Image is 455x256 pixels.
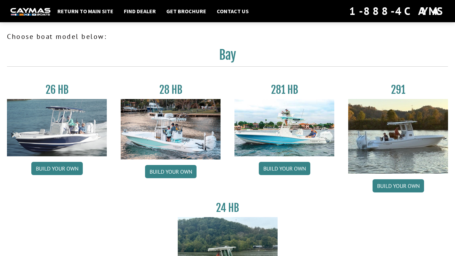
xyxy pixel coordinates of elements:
h3: 26 HB [7,83,107,96]
img: 28_hb_thumbnail_for_caymas_connect.jpg [121,99,221,159]
a: Get Brochure [163,7,210,16]
img: white-logo-c9c8dbefe5ff5ceceb0f0178aa75bf4bb51f6bca0971e226c86eb53dfe498488.png [10,8,50,15]
a: Build your own [145,165,197,178]
a: Build your own [259,162,310,175]
a: Build your own [373,179,424,192]
h2: Bay [7,47,448,67]
img: 28-hb-twin.jpg [234,99,334,156]
div: 1-888-4CAYMAS [349,3,445,19]
h3: 281 HB [234,83,334,96]
img: 291_Thumbnail.jpg [348,99,448,174]
a: Find Dealer [120,7,159,16]
a: Build your own [31,162,83,175]
h3: 24 HB [178,201,278,214]
h3: 291 [348,83,448,96]
a: Contact Us [213,7,252,16]
h3: 28 HB [121,83,221,96]
img: 26_new_photo_resized.jpg [7,99,107,156]
p: Choose boat model below: [7,31,448,42]
a: Return to main site [54,7,117,16]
